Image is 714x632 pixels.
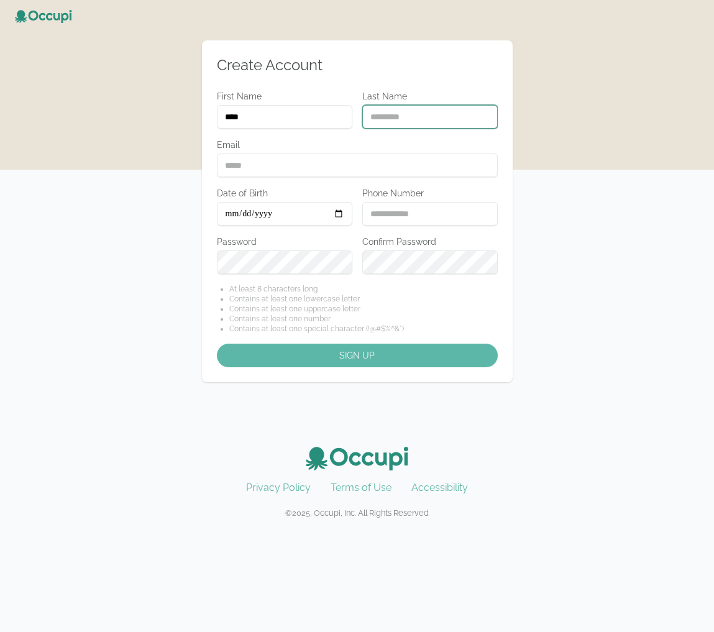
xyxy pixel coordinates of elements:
a: Privacy Policy [246,482,311,493]
h2: Create Account [217,55,498,75]
label: Phone Number [362,187,498,199]
li: Contains at least one lowercase letter [229,294,498,304]
label: Confirm Password [362,236,498,248]
a: Accessibility [411,482,468,493]
li: At least 8 characters long [229,284,498,294]
label: First Name [217,90,352,103]
li: Contains at least one uppercase letter [229,304,498,314]
label: Password [217,236,352,248]
li: Contains at least one number [229,314,498,324]
label: Last Name [362,90,498,103]
a: Terms of Use [331,482,391,493]
small: © 2025 , Occupi, Inc. All Rights Reserved [285,508,429,518]
li: Contains at least one special character (!@#$%^&*) [229,324,498,334]
label: Date of Birth [217,187,352,199]
button: Sign up [217,344,498,367]
label: Email [217,139,498,151]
